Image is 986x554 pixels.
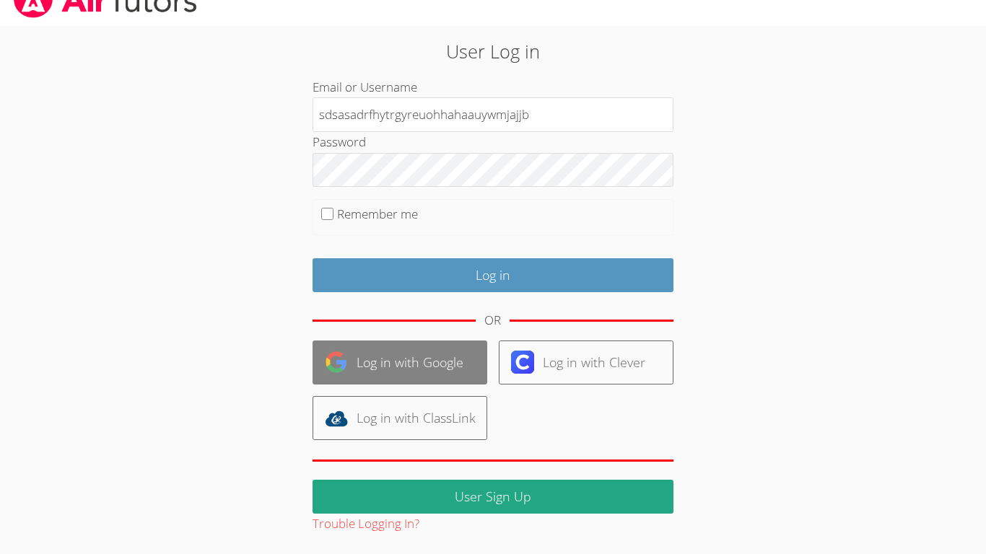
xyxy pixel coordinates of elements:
input: Log in [313,258,673,292]
button: Trouble Logging In? [313,514,419,535]
div: OR [484,310,501,331]
img: clever-logo-6eab21bc6e7a338710f1a6ff85c0baf02591cd810cc4098c63d3a4b26e2feb20.svg [511,351,534,374]
label: Email or Username [313,79,417,95]
label: Remember me [337,206,418,222]
img: google-logo-50288ca7cdecda66e5e0955fdab243c47b7ad437acaf1139b6f446037453330a.svg [325,351,348,374]
label: Password [313,133,366,150]
a: Log in with Google [313,340,487,384]
img: classlink-logo-d6bb404cc1216ec64c9a2012d9dc4662098be43eaf13dc465df04b49fa7ab582.svg [325,407,348,430]
a: Log in with Clever [499,340,673,384]
h2: User Log in [227,38,759,65]
a: Log in with ClassLink [313,396,487,440]
a: User Sign Up [313,480,673,514]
